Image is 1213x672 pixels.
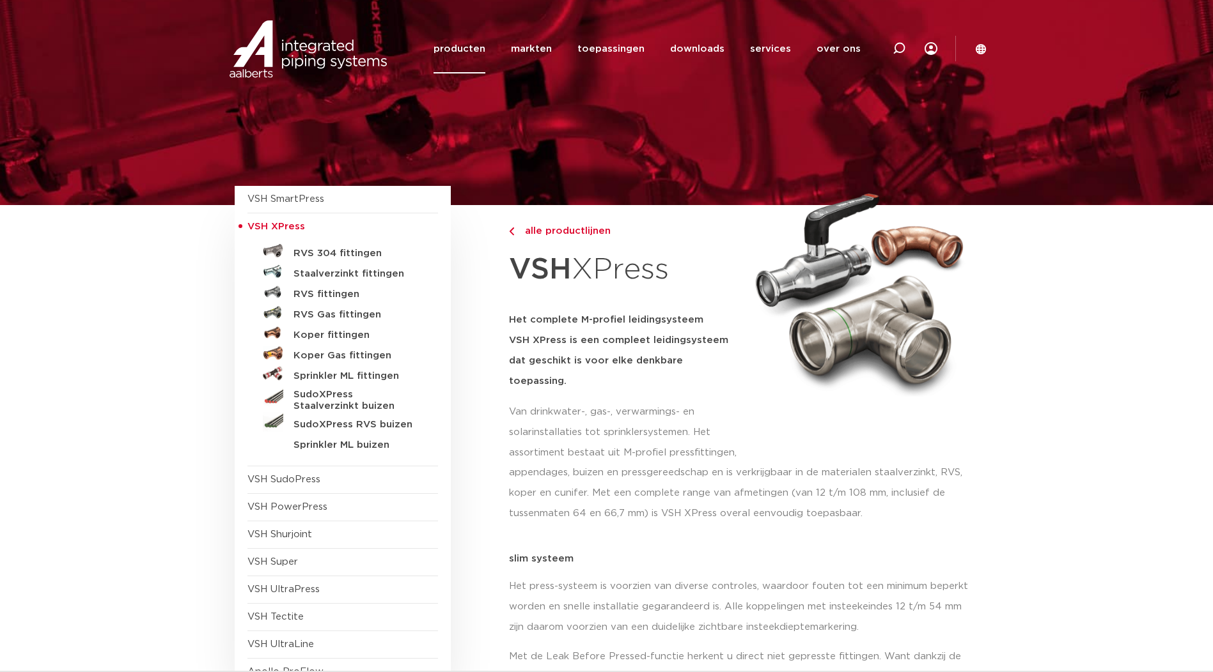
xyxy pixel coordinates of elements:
[434,24,861,73] nav: Menu
[247,241,438,261] a: RVS 304 fittingen
[247,323,438,343] a: Koper fittingen
[509,255,572,284] strong: VSH
[247,412,438,432] a: SudoXPress RVS buizen
[509,402,740,463] p: Van drinkwater-, gas-, verwarmings- en solarinstallaties tot sprinklersystemen. Het assortiment b...
[247,530,312,539] a: VSH Shurjoint
[247,384,438,412] a: SudoXPress Staalverzinkt buizen
[293,330,420,341] h5: Koper fittingen
[247,282,438,302] a: RVS fittingen
[509,245,740,294] h1: XPress
[509,224,740,239] a: alle productlijnen
[247,639,314,649] a: VSH UltraLine
[247,222,305,231] span: VSH XPress
[247,475,320,484] a: VSH SudoPress
[293,370,420,382] h5: Sprinkler ML fittingen
[247,261,438,282] a: Staalverzinkt fittingen
[750,24,791,73] a: services
[247,432,438,453] a: Sprinkler ML buizen
[577,24,645,73] a: toepassingen
[511,24,552,73] a: markten
[247,612,304,622] a: VSH Tectite
[509,462,979,524] p: appendages, buizen en pressgereedschap en is verkrijgbaar in de materialen staalverzinkt, RVS, ko...
[247,363,438,384] a: Sprinkler ML fittingen
[509,554,979,563] p: slim systeem
[434,24,485,73] a: producten
[247,343,438,363] a: Koper Gas fittingen
[247,502,327,512] a: VSH PowerPress
[670,24,724,73] a: downloads
[293,289,420,300] h5: RVS fittingen
[247,557,298,567] a: VSH Super
[509,227,514,236] img: chevron-right.svg
[817,24,861,73] a: over ons
[509,576,979,638] p: Het press-systeem is voorzien van diverse controles, waardoor fouten tot een minimum beperkt word...
[293,248,420,259] h5: RVS 304 fittingen
[293,268,420,280] h5: Staalverzinkt fittingen
[293,389,420,412] h5: SudoXPress Staalverzinkt buizen
[509,310,740,392] h5: Het complete M-profiel leidingsysteem VSH XPress is een compleet leidingsysteem dat geschikt is v...
[293,350,420,362] h5: Koper Gas fittingen
[247,584,320,594] a: VSH UltraPress
[293,439,420,451] h5: Sprinkler ML buizen
[247,194,324,204] a: VSH SmartPress
[293,419,420,431] h5: SudoXPress RVS buizen
[517,226,611,236] span: alle productlijnen
[247,302,438,323] a: RVS Gas fittingen
[293,309,420,321] h5: RVS Gas fittingen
